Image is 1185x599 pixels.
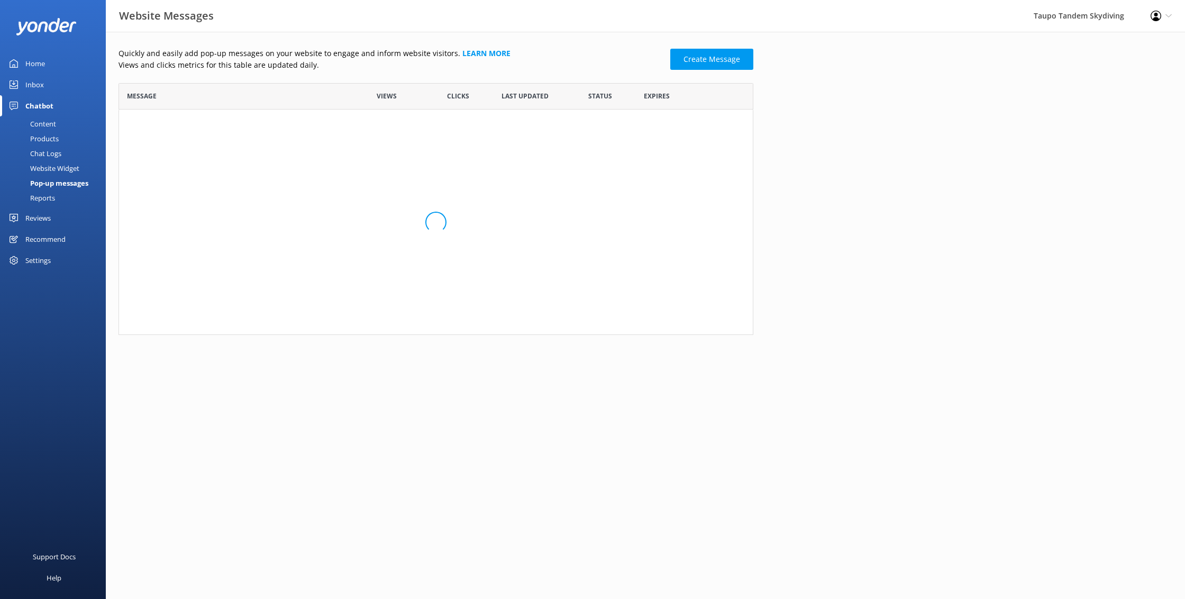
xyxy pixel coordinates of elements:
[127,91,157,101] span: Message
[118,110,753,334] div: grid
[6,190,106,205] a: Reports
[6,116,56,131] div: Content
[588,91,612,101] span: Status
[25,207,51,229] div: Reviews
[6,176,88,190] div: Pop-up messages
[25,74,44,95] div: Inbox
[6,131,106,146] a: Products
[119,7,214,24] h3: Website Messages
[33,546,76,567] div: Support Docs
[6,161,106,176] a: Website Widget
[377,91,397,101] span: Views
[6,161,79,176] div: Website Widget
[502,91,549,101] span: Last updated
[6,116,106,131] a: Content
[447,91,469,101] span: Clicks
[25,53,45,74] div: Home
[6,131,59,146] div: Products
[6,146,106,161] a: Chat Logs
[6,190,55,205] div: Reports
[6,146,61,161] div: Chat Logs
[47,567,61,588] div: Help
[25,95,53,116] div: Chatbot
[670,49,753,70] a: Create Message
[6,176,106,190] a: Pop-up messages
[118,59,664,71] p: Views and clicks metrics for this table are updated daily.
[25,229,66,250] div: Recommend
[16,18,77,35] img: yonder-white-logo.png
[462,48,511,58] a: Learn more
[644,91,670,101] span: Expires
[25,250,51,271] div: Settings
[118,48,664,59] p: Quickly and easily add pop-up messages on your website to engage and inform website visitors.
